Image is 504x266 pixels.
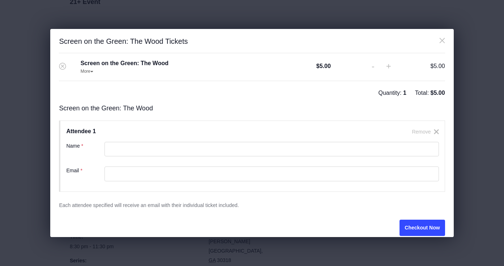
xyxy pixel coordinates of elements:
[371,61,375,71] button: -
[81,59,316,68] div: Screen on the Green: The Wood
[59,38,196,45] h2: Screen on the Green: The Wood Tickets
[400,220,445,236] button: Checkout Now
[433,90,445,96] span: 5.00
[66,142,103,155] label: Name
[386,61,390,71] button: +
[431,63,434,69] span: $
[431,90,434,96] span: $
[403,90,406,96] span: 1
[320,63,331,69] span: 5.00
[66,166,103,180] label: Email
[59,198,445,220] div: Each attendee specified will receive an email with their individual ticket included.
[66,127,412,136] h4: Attendee 1
[412,128,439,136] button: Remove
[81,68,93,75] button: More
[415,90,429,96] span: Total:
[59,104,445,113] h3: Screen on the Green: The Wood
[316,63,320,69] span: $
[433,63,445,69] span: 5.00
[378,90,401,96] span: Quantity:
